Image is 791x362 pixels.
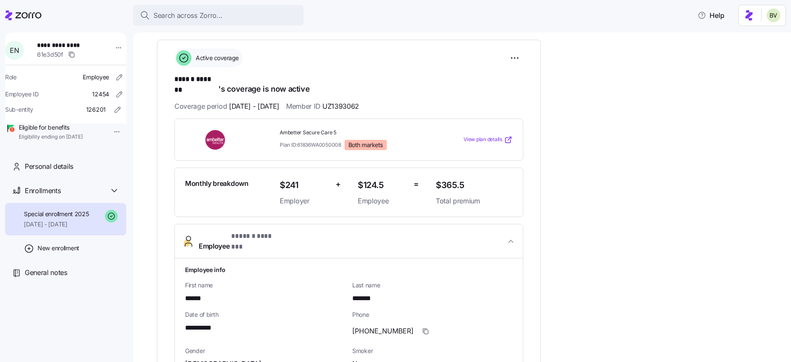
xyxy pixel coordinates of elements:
[280,141,341,148] span: Plan ID: 61836WA0050008
[286,101,359,112] span: Member ID
[38,244,79,252] span: New enrollment
[414,178,419,191] span: =
[464,136,502,144] span: View plan details
[352,326,414,336] span: [PHONE_NUMBER]
[352,310,513,319] span: Phone
[322,101,359,112] span: UZ1393062
[83,73,109,81] span: Employee
[352,281,513,290] span: Last name
[174,101,279,112] span: Coverage period
[358,178,407,192] span: $124.5
[5,73,17,81] span: Role
[133,5,304,26] button: Search across Zorro...
[86,105,106,114] span: 126201
[185,265,513,274] h1: Employee info
[436,196,513,206] span: Total premium
[10,47,19,54] span: E N
[154,10,223,21] span: Search across Zorro...
[24,210,89,218] span: Special enrollment 2025
[348,141,383,149] span: Both markets
[280,196,329,206] span: Employer
[25,161,73,172] span: Personal details
[767,9,780,22] img: 676487ef2089eb4995defdc85707b4f5
[464,136,513,144] a: View plan details
[5,90,39,98] span: Employee ID
[185,310,345,319] span: Date of birth
[698,10,724,20] span: Help
[19,133,83,141] span: Eligibility ending on [DATE]
[19,123,83,132] span: Eligible for benefits
[185,178,249,189] span: Monthly breakdown
[25,267,67,278] span: General notes
[691,7,731,24] button: Help
[336,178,341,191] span: +
[199,231,279,252] span: Employee
[25,185,61,196] span: Enrollments
[185,347,345,355] span: Gender
[193,54,239,62] span: Active coverage
[37,50,63,59] span: 61e3d50f
[185,281,345,290] span: First name
[352,347,513,355] span: Smoker
[92,90,109,98] span: 12454
[229,101,279,112] span: [DATE] - [DATE]
[24,220,89,229] span: [DATE] - [DATE]
[174,74,523,94] h1: 's coverage is now active
[185,130,246,150] img: Ambetter
[280,178,329,192] span: $241
[358,196,407,206] span: Employee
[436,178,513,192] span: $365.5
[280,129,429,136] span: Ambetter Secure Care 5
[5,105,33,114] span: Sub-entity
